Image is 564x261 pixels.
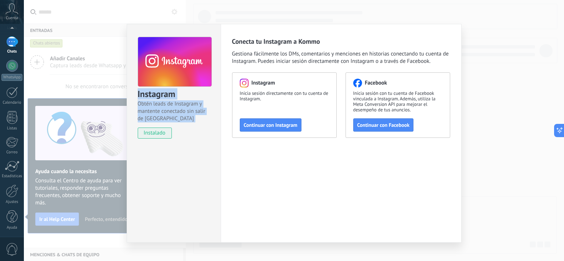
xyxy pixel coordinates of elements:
span: Continuar con Facebook [357,122,410,128]
h3: Instagram [138,88,211,100]
span: Cuenta [6,16,18,21]
div: Listas [1,126,23,131]
span: Inicia sesión directamente con tu cuenta de Instagram. [240,90,329,101]
div: Calendario [1,100,23,105]
button: Continuar con Instagram [240,118,301,132]
span: Obtén leads de Instagram y mantente conectado sin salir de [GEOGRAPHIC_DATA] [138,100,211,122]
button: Continuar con Facebook [353,118,414,132]
div: WhatsApp [1,74,22,81]
span: Inicia sesión con tu cuenta de Facebook vinculada a Instagram. Además, utiliza la Meta Conversion... [353,90,442,112]
span: Conecta tu Instagram a Kommo [232,37,320,46]
span: Continuar con Instagram [244,122,297,128]
span: Gestiona fácilmente los DMs, comentarios y menciones en historias conectando tu cuenta de Instagr... [232,50,450,65]
span: Instagram [252,79,275,87]
span: Facebook [365,79,387,87]
div: Chats [1,49,23,54]
div: Ayuda [1,225,23,230]
div: Correo [1,150,23,155]
div: Estadísticas [1,174,23,179]
span: instalado [138,128,171,139]
div: Ajustes [1,200,23,204]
